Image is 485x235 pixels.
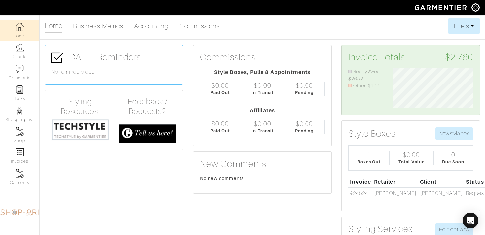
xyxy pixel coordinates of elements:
[16,85,24,94] img: reminder-icon-8004d30b9f0a5d33ae49ab947aed9ed385cf756f9e5892f1edd6e32f2345188e.png
[411,2,471,13] img: garmentier-logo-header-white-b43fb05a5012e4ada735d5af1a66efaba907eab6374d6393d1fbf88cb4ef424d.png
[45,19,62,33] a: Home
[348,223,413,235] h3: Styling Services
[348,68,383,83] li: Ready2Wear: $2652
[403,151,420,159] div: $0.00
[451,151,455,159] div: 0
[296,82,313,89] div: $0.00
[251,128,274,134] div: In-Transit
[51,97,109,116] h4: Styling Resources:
[119,124,176,143] img: feedback_requests-3821251ac2bd56c73c230f3229a5b25d6eb027adea667894f41107c140538ee0.png
[16,65,24,73] img: comment-icon-a0a6a9ef722e966f86d9cbdc48e553b5cf19dbc54f86b18d962a5391bc8f6eb6.png
[442,159,464,165] div: Due Soon
[16,107,24,115] img: stylists-icon-eb353228a002819b7ec25b43dbf5f0378dd9e0616d9560372ff212230b889e62.png
[348,128,396,139] h3: Style Boxes
[348,83,383,90] li: Other: $109
[211,120,229,128] div: $0.00
[200,68,325,76] div: Style Boxes, Pulls & Appointments
[210,128,230,134] div: Paid Out
[372,187,418,199] td: [PERSON_NAME]
[16,23,24,31] img: dashboard-icon-dbcd8f5a0b271acd01030246c82b418ddd0df26cd7fceb0bd07c9910d44c42f6.png
[134,19,169,33] a: Accounting
[398,159,425,165] div: Total Value
[350,190,368,196] a: #24524
[418,187,464,199] td: [PERSON_NAME]
[445,52,473,63] span: $2,760
[372,176,418,187] th: Retailer
[295,89,314,96] div: Pending
[254,120,271,128] div: $0.00
[348,176,372,187] th: Invoice
[367,151,371,159] div: 1
[418,176,464,187] th: Client
[51,119,109,141] img: techstyle-93310999766a10050dc78ceb7f971a75838126fd19372ce40ba20cdf6a89b94b.png
[51,69,176,75] h6: No reminders due
[211,82,229,89] div: $0.00
[51,52,63,64] img: check-box-icon-36a4915ff3ba2bd8f6e4f29bc755bb66becd62c870f447fc0dd1365fcfddab58.png
[210,89,230,96] div: Paid Out
[200,175,325,182] div: No new comments
[179,19,220,33] a: Commissions
[357,159,380,165] div: Boxes Out
[448,18,480,34] button: Filters
[119,97,176,116] h4: Feedback / Requests?
[254,82,271,89] div: $0.00
[16,169,24,178] img: garments-icon-b7da505a4dc4fd61783c78ac3ca0ef83fa9d6f193b1c9dc38574b1d14d53ca28.png
[435,127,473,140] button: New style box
[200,158,325,170] h3: New Comments
[51,52,176,64] h3: [DATE] Reminders
[200,107,325,115] div: Affiliates
[348,52,473,63] h3: Invoice Totals
[471,3,480,12] img: gear-icon-white-bd11855cb880d31180b6d7d6211b90ccbf57a29d726f0c71d8c61bd08dd39cc2.png
[16,44,24,52] img: clients-icon-6bae9207a08558b7cb47a8932f037763ab4055f8c8b6bfacd5dc20c3e0201464.png
[295,128,314,134] div: Pending
[463,213,478,228] div: Open Intercom Messenger
[16,127,24,136] img: garments-icon-b7da505a4dc4fd61783c78ac3ca0ef83fa9d6f193b1c9dc38574b1d14d53ca28.png
[73,19,123,33] a: Business Metrics
[200,52,256,63] h3: Commissions
[296,120,313,128] div: $0.00
[251,89,274,96] div: In-Transit
[16,148,24,156] img: orders-icon-0abe47150d42831381b5fb84f609e132dff9fe21cb692f30cb5eec754e2cba89.png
